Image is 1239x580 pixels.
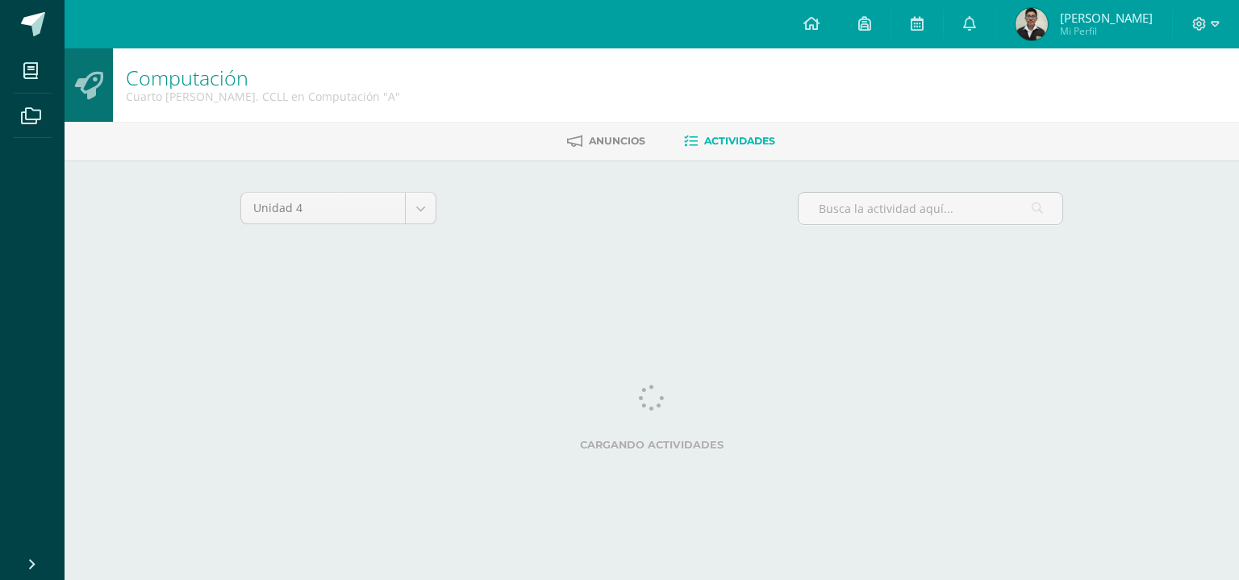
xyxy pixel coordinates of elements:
[567,128,645,154] a: Anuncios
[684,128,775,154] a: Actividades
[126,64,248,91] a: Computación
[240,439,1063,451] label: Cargando actividades
[126,66,400,89] h1: Computación
[704,135,775,147] span: Actividades
[253,193,393,223] span: Unidad 4
[1016,8,1048,40] img: 72b8bc70e068d9684a4dba7b474e215a.png
[1060,24,1153,38] span: Mi Perfil
[126,89,400,104] div: Cuarto Bach. CCLL en Computación 'A'
[241,193,436,223] a: Unidad 4
[1060,10,1153,26] span: [PERSON_NAME]
[799,193,1062,224] input: Busca la actividad aquí...
[589,135,645,147] span: Anuncios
